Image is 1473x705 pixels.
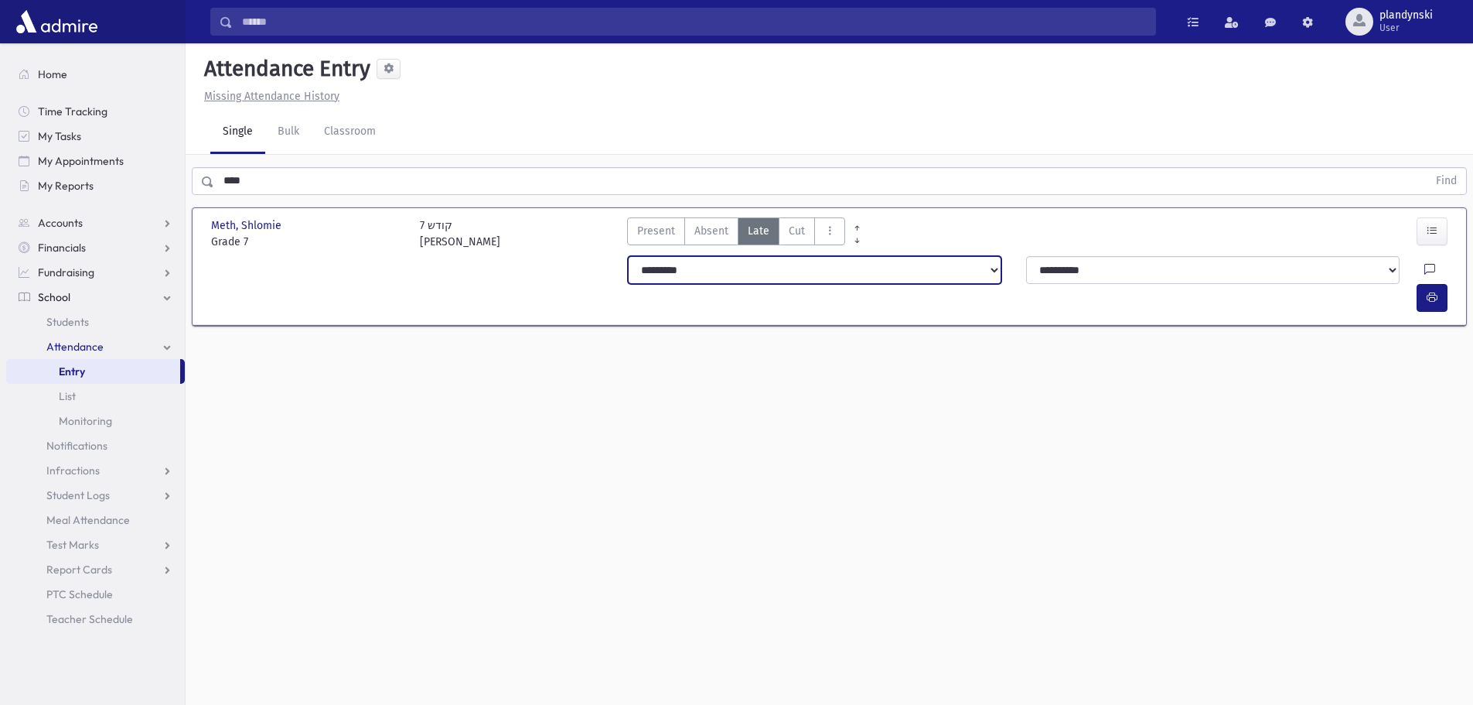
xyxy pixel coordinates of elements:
[6,483,185,508] a: Student Logs
[211,217,285,234] span: Meth, Shlomie
[38,154,124,168] span: My Appointments
[6,310,185,334] a: Students
[12,6,101,37] img: AdmirePro
[627,217,845,250] div: AttTypes
[637,223,675,239] span: Present
[6,149,185,173] a: My Appointments
[6,285,185,310] a: School
[6,235,185,260] a: Financials
[198,56,370,82] h5: Attendance Entry
[6,458,185,483] a: Infractions
[6,433,185,458] a: Notifications
[210,111,265,154] a: Single
[1379,9,1433,22] span: plandynski
[46,538,99,552] span: Test Marks
[198,90,339,103] a: Missing Attendance History
[46,513,130,527] span: Meal Attendance
[420,217,500,250] div: 7 קודש [PERSON_NAME]
[38,265,94,279] span: Fundraising
[312,111,388,154] a: Classroom
[6,359,180,384] a: Entry
[6,334,185,359] a: Attendance
[38,290,70,304] span: School
[46,488,110,502] span: Student Logs
[211,234,404,250] span: Grade 7
[6,384,185,409] a: List
[46,439,107,453] span: Notifications
[265,111,312,154] a: Bulk
[6,124,185,149] a: My Tasks
[6,99,185,124] a: Time Tracking
[6,409,185,433] a: Monitoring
[38,129,81,143] span: My Tasks
[59,364,85,378] span: Entry
[204,90,339,103] u: Missing Attendance History
[6,62,185,87] a: Home
[233,8,1155,36] input: Search
[748,223,769,239] span: Late
[1379,22,1433,34] span: User
[789,223,805,239] span: Cut
[1427,168,1466,194] button: Find
[6,607,185,631] a: Teacher Schedule
[6,532,185,557] a: Test Marks
[6,557,185,582] a: Report Cards
[6,260,185,285] a: Fundraising
[46,587,113,601] span: PTC Schedule
[6,582,185,607] a: PTC Schedule
[38,241,86,255] span: Financials
[38,67,67,81] span: Home
[46,315,89,329] span: Students
[6,210,185,235] a: Accounts
[46,464,100,477] span: Infractions
[38,179,94,193] span: My Reports
[6,508,185,532] a: Meal Attendance
[46,340,104,354] span: Attendance
[59,414,112,428] span: Monitoring
[6,173,185,198] a: My Reports
[46,612,133,626] span: Teacher Schedule
[46,563,112,577] span: Report Cards
[38,216,83,230] span: Accounts
[694,223,728,239] span: Absent
[38,104,107,118] span: Time Tracking
[59,389,76,403] span: List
